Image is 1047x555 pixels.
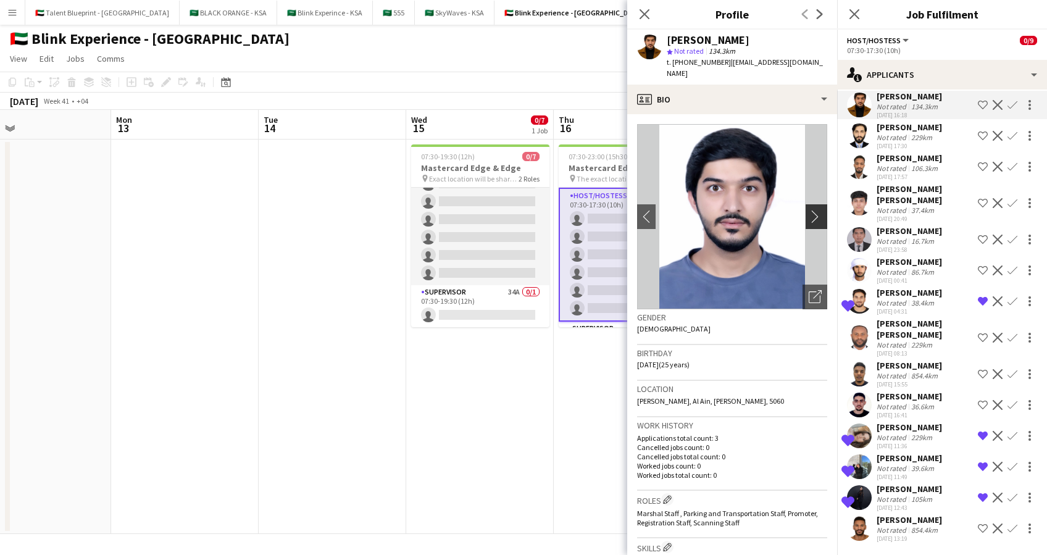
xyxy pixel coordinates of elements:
[877,422,942,433] div: [PERSON_NAME]
[877,453,942,464] div: [PERSON_NAME]
[877,514,942,525] div: [PERSON_NAME]
[909,371,940,380] div: 854.4km
[877,111,942,119] div: [DATE] 16:18
[411,114,427,125] span: Wed
[909,102,940,111] div: 134.3km
[569,152,636,161] span: 07:30-23:00 (15h30m)
[909,494,935,504] div: 105km
[877,183,973,206] div: [PERSON_NAME] [PERSON_NAME]
[674,46,704,56] span: Not rated
[637,396,784,406] span: [PERSON_NAME], Al Ain, [PERSON_NAME], 5060
[877,411,942,419] div: [DATE] 16:41
[877,215,973,223] div: [DATE] 20:49
[559,114,574,125] span: Thu
[909,267,936,277] div: 86.7km
[667,57,823,78] span: | [EMAIL_ADDRESS][DOMAIN_NAME]
[637,124,827,309] img: Crew avatar or photo
[877,402,909,411] div: Not rated
[877,287,942,298] div: [PERSON_NAME]
[877,504,942,512] div: [DATE] 12:43
[877,152,942,164] div: [PERSON_NAME]
[667,57,731,67] span: t. [PHONE_NUMBER]
[262,121,278,135] span: 14
[877,307,942,315] div: [DATE] 04:31
[877,464,909,473] div: Not rated
[10,53,27,64] span: View
[10,30,290,48] h1: 🇦🇪 Blink Experience - [GEOGRAPHIC_DATA]
[114,121,132,135] span: 13
[5,51,32,67] a: View
[637,433,827,443] p: Applications total count: 3
[877,133,909,142] div: Not rated
[1020,36,1037,45] span: 0/9
[909,433,935,442] div: 229km
[66,53,85,64] span: Jobs
[909,464,936,473] div: 39.6km
[559,322,697,364] app-card-role: Supervisor40A0/1
[877,102,909,111] div: Not rated
[409,121,427,135] span: 15
[877,318,973,340] div: [PERSON_NAME] [PERSON_NAME]
[837,60,1047,90] div: Applicants
[421,152,475,161] span: 07:30-19:30 (12h)
[877,525,909,535] div: Not rated
[637,348,827,359] h3: Birthday
[877,535,942,543] div: [DATE] 13:19
[637,461,827,470] p: Worked jobs count: 0
[837,6,1047,22] h3: Job Fulfilment
[637,360,690,369] span: [DATE] (25 years)
[877,256,942,267] div: [PERSON_NAME]
[877,349,973,357] div: [DATE] 08:13
[532,126,548,135] div: 1 Job
[877,473,942,481] div: [DATE] 11:49
[97,53,125,64] span: Comms
[877,494,909,504] div: Not rated
[40,53,54,64] span: Edit
[373,1,415,25] button: 🇸🇦 555
[877,340,909,349] div: Not rated
[909,206,936,215] div: 37.4km
[847,46,1037,55] div: 07:30-17:30 (10h)
[877,225,942,236] div: [PERSON_NAME]
[909,402,936,411] div: 36.6km
[411,162,549,173] h3: Mastercard Edge & Edge
[803,285,827,309] div: Open photos pop-in
[637,420,827,431] h3: Work history
[877,142,942,150] div: [DATE] 17:30
[522,152,540,161] span: 0/7
[411,285,549,327] app-card-role: Supervisor34A0/107:30-19:30 (12h)
[61,51,90,67] a: Jobs
[429,174,519,183] span: Exact location will be shared later
[637,324,711,333] span: [DEMOGRAPHIC_DATA]
[637,312,827,323] h3: Gender
[877,91,942,102] div: [PERSON_NAME]
[706,46,738,56] span: 134.3km
[557,121,574,135] span: 16
[877,483,942,494] div: [PERSON_NAME]
[877,371,909,380] div: Not rated
[877,277,942,285] div: [DATE] 00:41
[559,162,697,173] h3: Mastercard Edge & Edge
[559,144,697,327] app-job-card: 07:30-23:00 (15h30m)0/9Mastercard Edge & Edge The exact location will be shared later3 RolesHost/...
[847,36,911,45] button: Host/Hostess
[637,443,827,452] p: Cancelled jobs count: 0
[637,493,827,506] h3: Roles
[411,144,549,327] div: 07:30-19:30 (12h)0/7Mastercard Edge & Edge Exact location will be shared later2 RolesHost/Hostess...
[637,541,827,554] h3: Skills
[847,36,901,45] span: Host/Hostess
[909,298,936,307] div: 38.4km
[531,115,548,125] span: 0/7
[877,206,909,215] div: Not rated
[277,1,373,25] button: 🇸🇦 Blink Experince - KSA
[877,433,909,442] div: Not rated
[877,391,942,402] div: [PERSON_NAME]
[877,380,942,388] div: [DATE] 15:55
[667,35,749,46] div: [PERSON_NAME]
[877,267,909,277] div: Not rated
[909,340,935,349] div: 229km
[35,51,59,67] a: Edit
[909,164,940,173] div: 106.3km
[909,525,940,535] div: 854.4km
[116,114,132,125] span: Mon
